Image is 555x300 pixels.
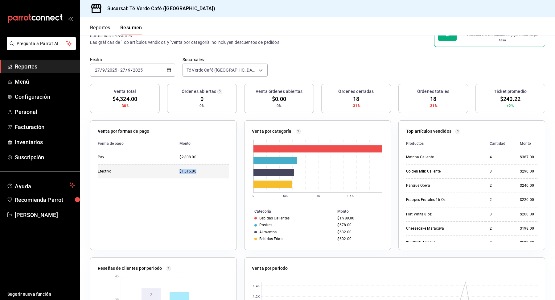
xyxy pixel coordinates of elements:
span: 0% [277,103,282,109]
div: $602.00 [337,237,381,241]
div: 3 [490,212,510,217]
span: Sugerir nueva función [7,291,75,298]
div: 2 [490,197,510,202]
span: - [118,68,119,73]
h3: Ticket promedio [494,88,527,95]
div: Panque Opera [406,183,468,188]
div: navigation tabs [90,25,142,35]
input: ---- [133,68,143,73]
div: $1,516.00 [179,169,229,174]
div: 4 [490,155,510,160]
h3: Venta órdenes abiertas [256,88,302,95]
div: Bebidas Calientes [259,216,290,220]
span: / [131,68,133,73]
span: Recomienda Parrot [15,196,75,204]
button: Reportes [90,25,110,35]
span: Facturación [15,123,75,131]
th: Monto [175,137,229,150]
p: Aumenta tus transacciones y gana una mejor tasa [464,33,541,43]
p: El porcentaje se calcula comparando el período actual con el anterior, ej. semana actual vs. sema... [90,27,356,45]
span: / [125,68,127,73]
span: Reportes [15,62,75,71]
p: Venta por periodo [252,265,288,272]
button: open_drawer_menu [68,16,73,21]
p: Reseñas de clientes por periodo [98,265,162,272]
span: / [100,68,102,73]
div: Golden Milk Caliente [406,169,468,174]
p: Top artículos vendidos [406,128,451,135]
input: ---- [107,68,117,73]
h3: Órdenes totales [417,88,449,95]
p: Venta por categoría [252,128,292,135]
div: Pay [98,155,159,160]
th: Productos [406,137,485,150]
span: 0% [199,103,204,109]
div: Frappes Frutales 16 Oz [406,197,468,202]
th: Categoría [245,208,335,215]
input: -- [102,68,105,73]
div: $200.00 [520,212,537,217]
h3: Órdenes abiertas [182,88,216,95]
div: 3 [490,169,510,174]
div: Matcha Caliente [406,155,468,160]
div: $632.00 [337,230,381,234]
div: Cheesecake Maracuya [406,226,468,231]
div: $290.00 [520,169,537,174]
div: $240.00 [520,183,537,188]
span: / [105,68,107,73]
input: -- [95,68,100,73]
span: Inventarios [15,138,75,146]
text: 1K [316,194,320,198]
div: 2 [490,226,510,231]
span: 18 [353,95,359,103]
button: Pregunta a Parrot AI [7,37,76,50]
span: $4,324.00 [113,95,137,103]
span: Menú [15,77,75,86]
span: Pregunta a Parrot AI [17,40,66,47]
div: Bebidas Frías [259,237,282,241]
span: $0.00 [272,95,286,103]
div: Postres [259,223,272,227]
h3: Órdenes cerradas [338,88,374,95]
text: 500 [283,194,289,198]
div: $678.00 [337,223,381,227]
label: Sucursales [183,57,268,62]
span: 0 [200,95,203,103]
div: [PERSON_NAME] [406,240,468,245]
text: 1.4K [253,284,260,288]
th: Monto [335,208,391,215]
input: -- [120,68,125,73]
div: Flat White 8 oz [406,212,468,217]
button: Resumen [120,25,142,35]
div: $192.00 [520,240,537,245]
div: $198.00 [520,226,537,231]
th: Monto [515,137,537,150]
span: -31% [429,103,438,109]
span: -30% [121,103,129,109]
div: $220.00 [520,197,537,202]
label: Fecha [90,57,175,62]
h3: Venta total [114,88,136,95]
th: Forma de pago [98,137,175,150]
text: 1.5K [347,194,354,198]
div: $1,989.00 [337,216,381,220]
span: Té Verde Café ([GEOGRAPHIC_DATA]) [187,67,256,73]
input: -- [128,68,131,73]
span: 18 [430,95,436,103]
span: Ayuda [15,181,67,189]
h3: Sucursal: Té Verde Café ([GEOGRAPHIC_DATA]) [102,5,215,12]
span: Configuración [15,93,75,101]
div: Alimentos [259,230,277,234]
th: Cantidad [485,137,515,150]
span: +2% [507,103,514,109]
span: Personal [15,108,75,116]
text: 1.2K [253,295,260,298]
div: 2 [490,240,510,245]
span: [PERSON_NAME] [15,211,75,219]
div: 2 [490,183,510,188]
div: $2,808.00 [179,155,229,160]
div: $387.00 [520,155,537,160]
p: Venta por formas de pago [98,128,149,135]
div: Efectivo [98,169,159,174]
span: $240.22 [500,95,520,103]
